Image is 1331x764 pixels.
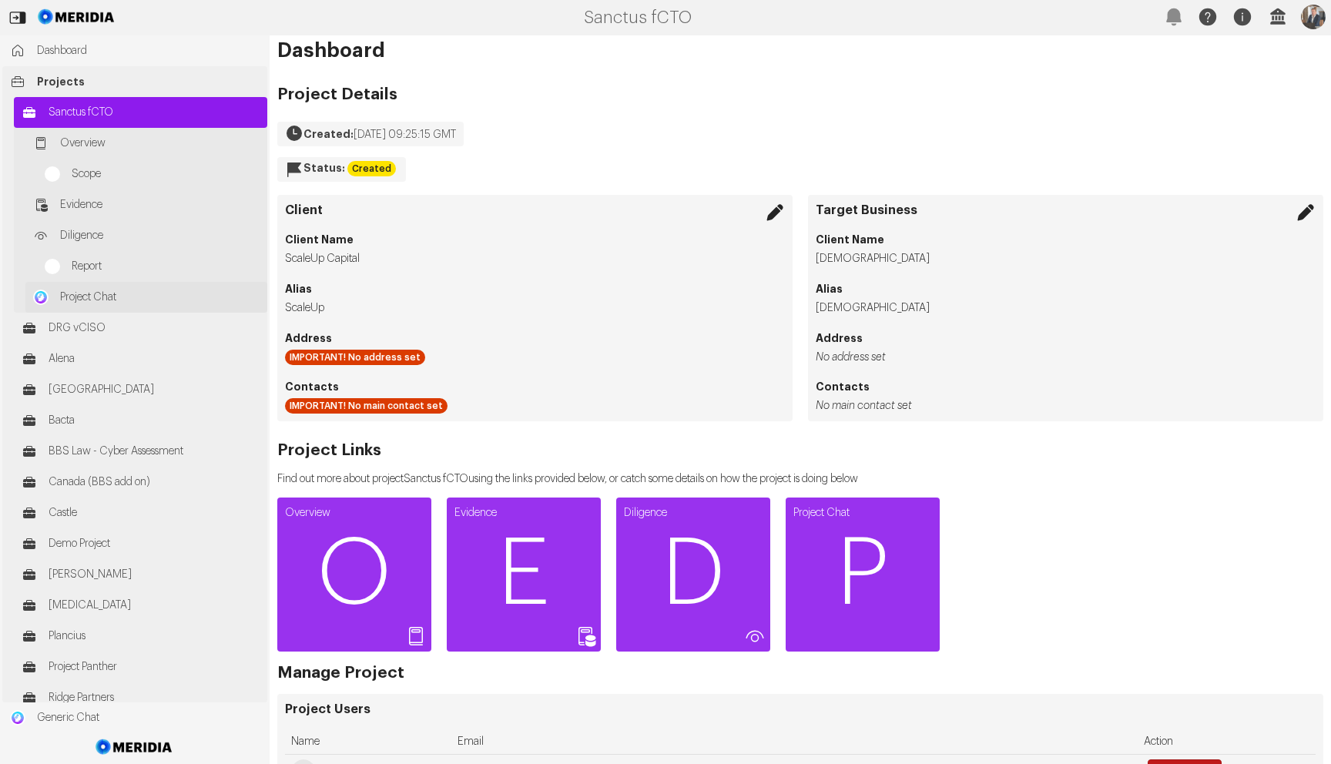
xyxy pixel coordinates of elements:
h4: Contacts [816,379,1316,394]
li: ScaleUp Capital [285,251,785,266]
a: Ridge Partners [14,682,267,713]
span: E [447,528,601,621]
span: Plancius [49,628,260,644]
a: Project ChatProject Chat [25,282,267,313]
i: No main contact set [816,400,912,411]
li: [DEMOGRAPHIC_DATA] [816,251,1316,266]
a: Project ChatP [786,498,940,652]
h4: Contacts [285,379,785,394]
li: ScaleUp [285,300,785,316]
a: Castle [14,498,267,528]
span: BBS Law - Cyber Assessment [49,444,260,459]
span: Evidence [60,197,260,213]
a: DiligenceD [616,498,770,652]
span: Overview [60,136,260,151]
span: [PERSON_NAME] [49,567,260,582]
a: Generic ChatGeneric Chat [2,702,267,733]
h3: Project Users [285,702,1316,717]
a: [MEDICAL_DATA] [14,590,267,621]
span: Report [72,259,260,274]
a: BBS Law - Cyber Assessment [14,436,267,467]
h4: Client Name [816,232,1316,247]
h4: Alias [285,281,785,297]
a: DRG vCISO [14,313,267,343]
a: Bacta [14,405,267,436]
div: IMPORTANT! No main contact set [285,398,448,414]
strong: Created: [303,129,354,139]
span: Generic Chat [37,710,260,725]
span: P [786,528,940,621]
h2: Project Details [277,87,464,102]
i: No address set [816,352,886,363]
a: Scope [37,159,267,189]
span: Ridge Partners [49,690,260,705]
li: [DEMOGRAPHIC_DATA] [816,300,1316,316]
a: Sanctus fCTO [14,97,267,128]
h4: Address [816,330,1316,346]
span: Bacta [49,413,260,428]
span: Castle [49,505,260,521]
a: Project Panther [14,652,267,682]
a: Report [37,251,267,282]
a: Diligence [25,220,267,251]
div: IMPORTANT! No address set [285,350,425,365]
a: Alena [14,343,267,374]
span: Dashboard [37,43,260,59]
a: Plancius [14,621,267,652]
img: Meridia Logo [93,730,176,764]
div: Name [291,729,445,754]
span: O [277,528,431,621]
span: [GEOGRAPHIC_DATA] [49,382,260,397]
a: [PERSON_NAME] [14,559,267,590]
div: Email [458,729,1132,754]
h4: Alias [816,281,1316,297]
span: [MEDICAL_DATA] [49,598,260,613]
h3: Client [285,203,785,218]
a: Evidence [25,189,267,220]
img: Project Chat [33,290,49,305]
a: Overview [25,128,267,159]
span: Projects [37,74,260,89]
h2: Project Links [277,443,858,458]
h4: Address [285,330,785,346]
a: [GEOGRAPHIC_DATA] [14,374,267,405]
span: Project Panther [49,659,260,675]
h3: Target Business [816,203,1316,218]
img: Generic Chat [10,710,25,725]
span: Canada (BBS add on) [49,474,260,490]
span: Scope [72,166,260,182]
span: Alena [49,351,260,367]
svg: Created On [285,124,303,142]
h2: Manage Project [277,665,404,681]
span: [DATE] 09:25:15 GMT [354,129,456,140]
a: Projects [2,66,267,97]
img: Profile Icon [1301,5,1326,29]
span: Diligence [60,228,260,243]
a: Dashboard [2,35,267,66]
a: Canada (BBS add on) [14,467,267,498]
span: D [616,528,770,621]
span: Project Chat [60,290,260,305]
p: Find out more about project Sanctus fCTO using the links provided below, or catch some details on... [277,471,858,487]
strong: Status: [303,163,345,173]
span: DRG vCISO [49,320,260,336]
a: EvidenceE [447,498,601,652]
a: Demo Project [14,528,267,559]
h4: Client Name [285,232,785,247]
a: OverviewO [277,498,431,652]
span: Sanctus fCTO [49,105,260,120]
h1: Dashboard [277,43,1323,59]
div: Created [347,161,396,176]
span: Demo Project [49,536,260,551]
div: Action [1144,729,1309,754]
